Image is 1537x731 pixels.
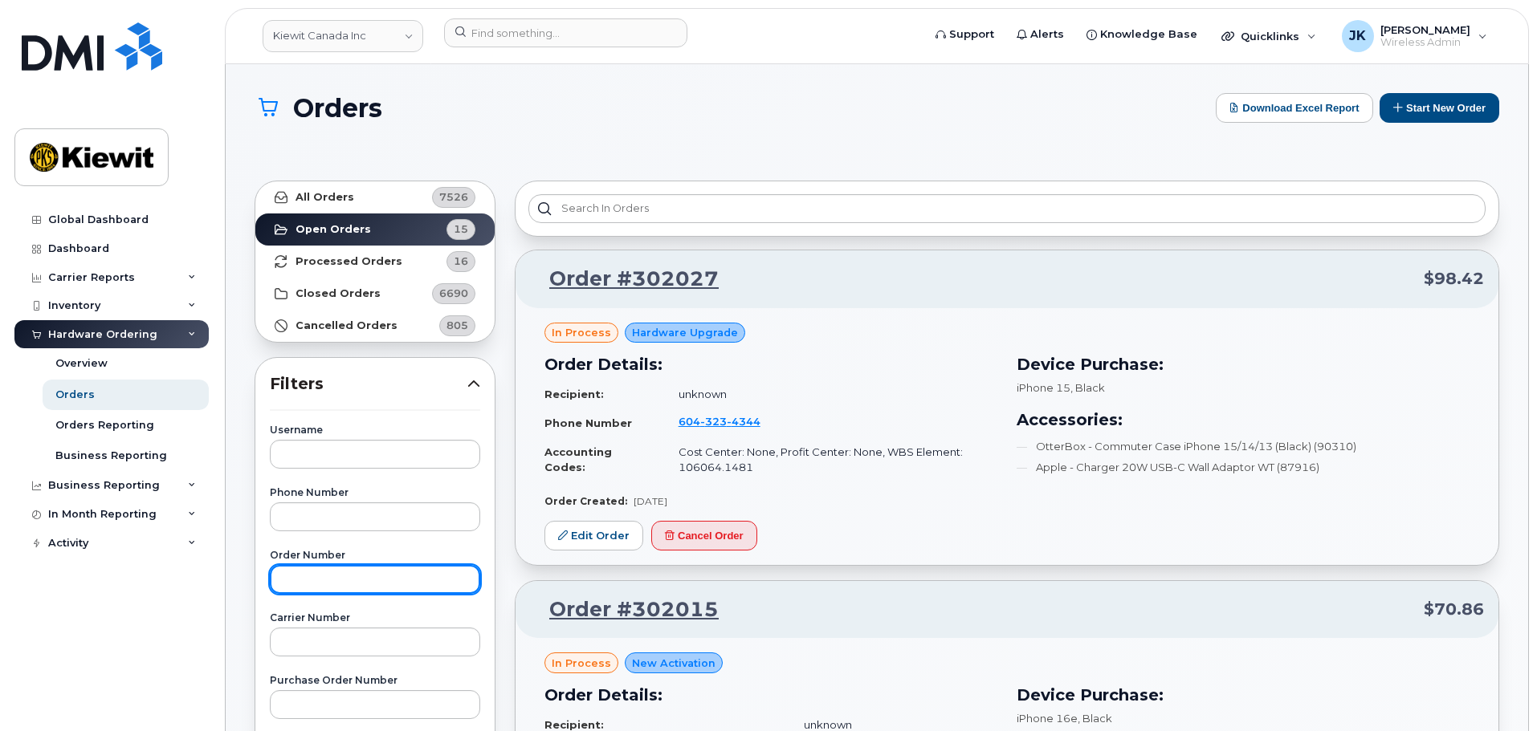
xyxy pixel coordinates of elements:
[1017,408,1470,432] h3: Accessories:
[296,223,371,236] strong: Open Orders
[1216,93,1373,123] button: Download Excel Report
[439,189,468,205] span: 7526
[454,221,468,237] span: 15
[1467,661,1525,719] iframe: Messenger Launcher
[1380,93,1499,123] button: Start New Order
[270,550,480,560] label: Order Number
[1424,267,1484,290] span: $98.42
[544,352,997,376] h3: Order Details:
[270,613,480,623] label: Carrier Number
[632,325,738,340] span: Hardware Upgrade
[270,488,480,497] label: Phone Number
[1017,460,1470,475] li: Apple - Charger 20W USB-C Wall Adaptor WT (87916)
[293,94,382,122] span: Orders
[454,254,468,269] span: 16
[255,278,495,310] a: Closed Orders6690
[544,416,632,429] strong: Phone Number
[270,372,467,396] span: Filters
[664,438,997,481] td: Cost Center: None, Profit Center: None, WBS Element: 106064.1481
[727,415,760,428] span: 4344
[700,415,727,428] span: 323
[1017,712,1078,725] span: iPhone 16e
[1017,352,1470,376] h3: Device Purchase:
[632,656,715,671] span: New Activation
[634,495,667,507] span: [DATE]
[255,310,495,342] a: Cancelled Orders805
[530,265,719,294] a: Order #302027
[664,380,997,408] td: unknown
[255,181,495,213] a: All Orders7526
[552,656,611,671] span: in process
[270,676,480,685] label: Purchase Order Number
[679,415,780,428] a: 6043234344
[439,286,468,301] span: 6690
[446,318,468,333] span: 805
[255,246,495,278] a: Processed Orders16
[544,445,612,473] strong: Accounting Codes:
[296,255,402,268] strong: Processed Orders
[296,287,381,300] strong: Closed Orders
[296,319,397,332] strong: Cancelled Orders
[1078,712,1112,725] span: , Black
[544,521,643,550] a: Edit Order
[651,521,757,550] button: Cancel Order
[1424,598,1484,621] span: $70.86
[296,191,354,204] strong: All Orders
[1070,381,1105,394] span: , Black
[544,683,997,707] h3: Order Details:
[255,213,495,246] a: Open Orders15
[544,495,627,507] strong: Order Created:
[1017,439,1470,454] li: OtterBox - Commuter Case iPhone 15/14/13 (Black) (90310)
[544,718,604,731] strong: Recipient:
[528,194,1486,223] input: Search in orders
[1017,381,1070,394] span: iPhone 15
[530,595,719,624] a: Order #302015
[544,388,604,400] strong: Recipient:
[679,415,760,428] span: 604
[1017,683,1470,707] h3: Device Purchase:
[552,325,611,340] span: in process
[270,425,480,435] label: Username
